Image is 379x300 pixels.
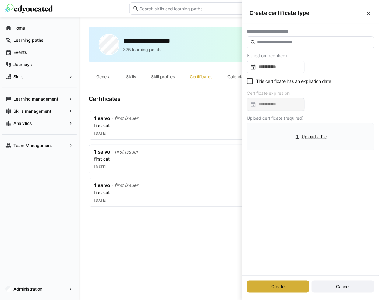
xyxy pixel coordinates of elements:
[114,115,138,121] div: first issuer
[312,281,374,293] button: Cancel
[123,47,162,53] p: 375 learning points
[111,149,113,155] div: -
[247,91,290,96] span: Certificate expires on
[182,69,220,84] div: Certificates
[114,182,138,188] div: first issuer
[144,69,182,84] div: Skill profiles
[94,189,318,196] div: first cat
[249,10,366,16] span: Create certificate type
[220,69,253,84] div: Calendar
[89,96,121,102] h3: Certificates
[94,156,318,162] div: first cat
[111,182,113,188] div: -
[247,116,304,121] span: Upload certificate (required)
[335,284,351,290] span: Cancel
[94,164,318,169] div: [DATE]
[247,53,287,58] span: Issued on (required)
[111,115,113,121] div: -
[139,6,246,11] input: Search skills and learning paths…
[94,131,318,136] div: [DATE]
[94,198,318,203] div: [DATE]
[247,281,309,293] button: Create
[94,115,110,121] div: 1 salvo
[94,182,110,188] div: 1 salvo
[271,284,286,290] span: Create
[94,122,318,129] div: first cat
[94,149,110,155] div: 1 salvo
[119,69,144,84] div: Skills
[89,69,119,84] div: General
[247,78,331,84] eds-checkbox: This certificate has an expiration date
[114,149,138,155] div: first issuer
